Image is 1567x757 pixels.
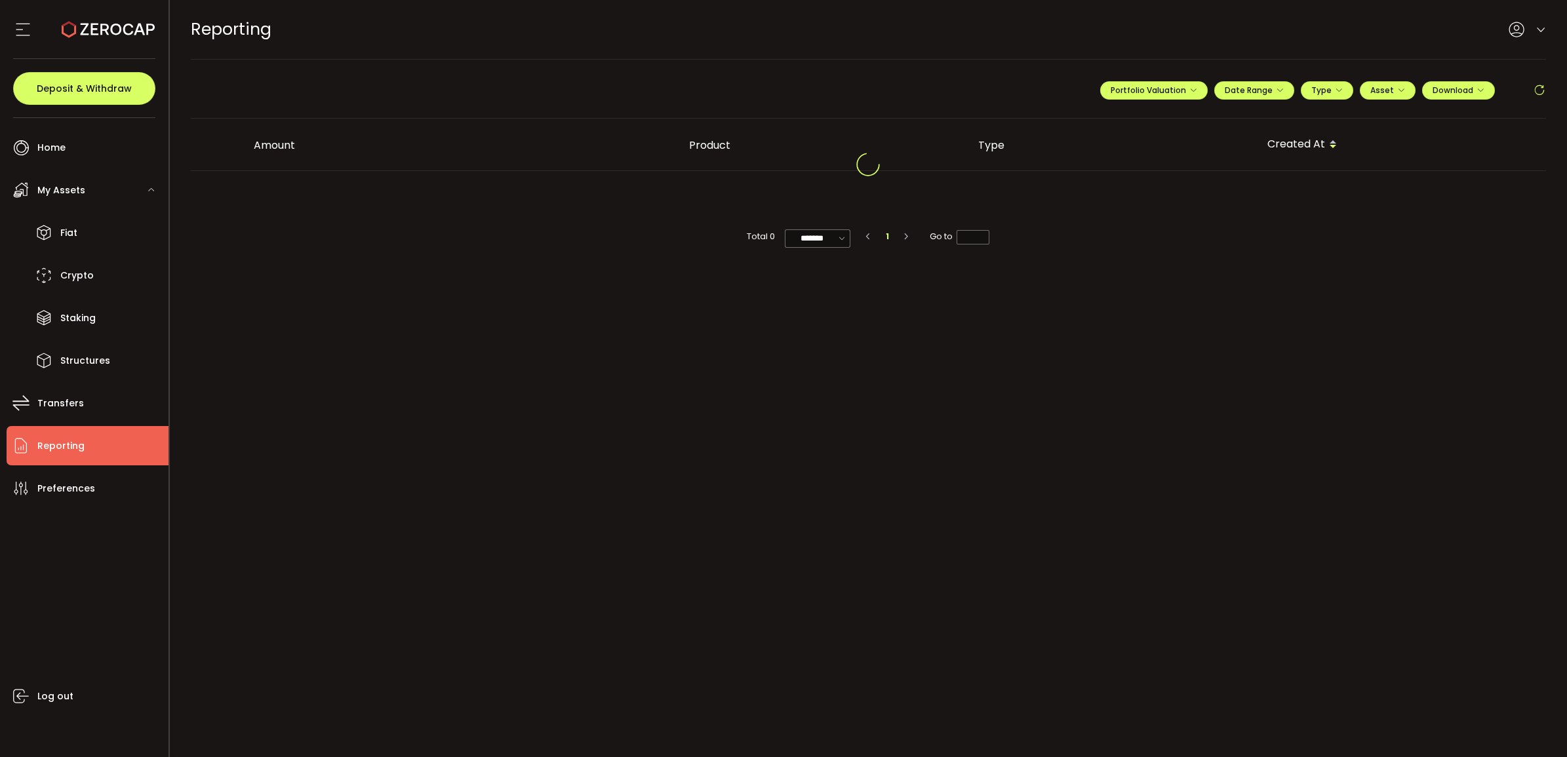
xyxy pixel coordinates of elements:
span: Home [37,138,66,157]
span: Fiat [60,223,77,243]
span: Go to [930,229,989,244]
span: Reporting [37,437,85,456]
span: My Assets [37,181,85,200]
span: Deposit & Withdraw [37,84,132,93]
button: Download [1422,81,1495,100]
button: Type [1301,81,1353,100]
span: Transfers [37,394,84,413]
button: Asset [1360,81,1416,100]
span: Crypto [60,266,94,285]
span: Log out [37,687,73,706]
button: Date Range [1214,81,1294,100]
span: Staking [60,309,96,328]
span: Asset [1370,85,1394,96]
button: Portfolio Valuation [1100,81,1208,100]
span: Download [1433,85,1484,96]
span: Structures [60,351,110,370]
li: 1 [880,229,894,244]
span: Portfolio Valuation [1111,85,1197,96]
span: Preferences [37,479,95,498]
button: Deposit & Withdraw [13,72,155,105]
span: Date Range [1225,85,1284,96]
span: Reporting [191,18,271,41]
span: Total 0 [747,229,775,244]
span: Type [1311,85,1343,96]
